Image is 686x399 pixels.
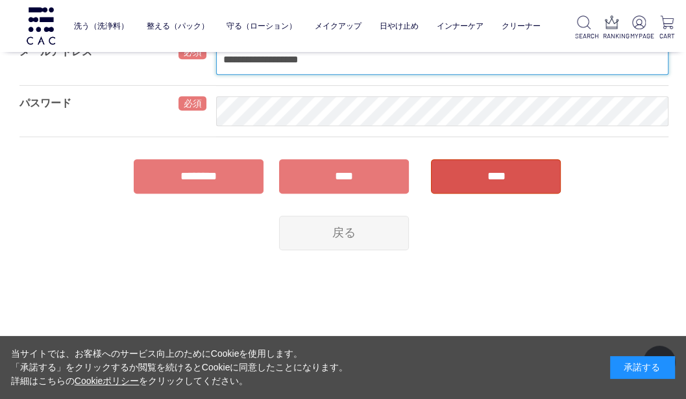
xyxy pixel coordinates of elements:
[25,7,57,44] img: logo
[610,356,675,379] div: 承諾する
[11,347,349,388] div: 当サイトでは、お客様へのサービス向上のためにCookieを使用します。 「承諾する」をクリックするか閲覧を続けるとCookieに同意したことになります。 詳細はこちらの をクリックしてください。
[630,31,648,41] p: MYPAGE
[74,12,129,40] a: 洗う（洗浄料）
[658,16,676,41] a: CART
[315,12,361,40] a: メイクアップ
[19,97,71,109] label: パスワード
[575,31,593,41] p: SEARCH
[658,31,676,41] p: CART
[575,16,593,41] a: SEARCH
[147,12,209,40] a: 整える（パック）
[603,16,620,41] a: RANKING
[279,216,409,250] a: 戻る
[380,12,419,40] a: 日やけ止め
[227,12,297,40] a: 守る（ローション）
[437,12,484,40] a: インナーケア
[630,16,648,41] a: MYPAGE
[75,376,140,386] a: Cookieポリシー
[603,31,620,41] p: RANKING
[501,12,540,40] a: クリーナー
